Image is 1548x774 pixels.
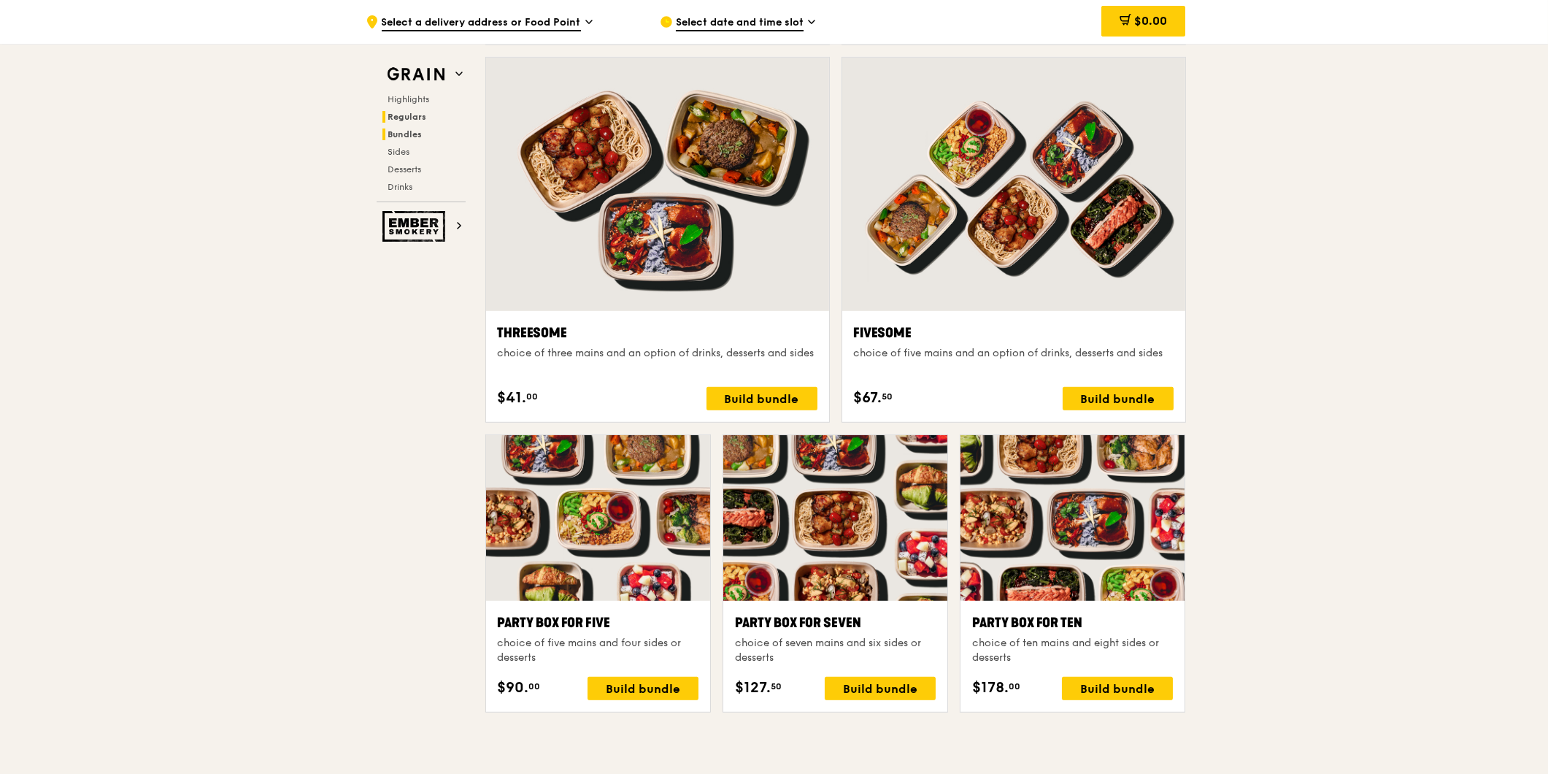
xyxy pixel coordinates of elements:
[388,112,427,122] span: Regulars
[972,613,1173,633] div: Party Box for Ten
[735,613,936,633] div: Party Box for Seven
[527,391,539,402] span: 00
[382,15,581,31] span: Select a delivery address or Food Point
[498,323,817,343] div: Threesome
[882,391,893,402] span: 50
[676,15,804,31] span: Select date and time slot
[498,613,698,633] div: Party Box for Five
[529,681,541,692] span: 00
[588,677,698,700] div: Build bundle
[972,677,1009,699] span: $178.
[771,681,782,692] span: 50
[735,677,771,699] span: $127.
[1062,677,1173,700] div: Build bundle
[388,129,423,139] span: Bundles
[1063,387,1174,410] div: Build bundle
[388,182,413,192] span: Drinks
[388,164,422,175] span: Desserts
[854,346,1174,361] div: choice of five mains and an option of drinks, desserts and sides
[854,323,1174,343] div: Fivesome
[706,387,817,410] div: Build bundle
[498,636,698,665] div: choice of five mains and four sides or desserts
[382,61,450,88] img: Grain web logo
[825,677,936,700] div: Build bundle
[388,94,430,104] span: Highlights
[1009,681,1020,692] span: 00
[498,677,529,699] span: $90.
[735,636,936,665] div: choice of seven mains and six sides or desserts
[498,387,527,409] span: $41.
[854,387,882,409] span: $67.
[1134,14,1167,28] span: $0.00
[972,636,1173,665] div: choice of ten mains and eight sides or desserts
[388,147,410,157] span: Sides
[382,211,450,242] img: Ember Smokery web logo
[498,346,817,361] div: choice of three mains and an option of drinks, desserts and sides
